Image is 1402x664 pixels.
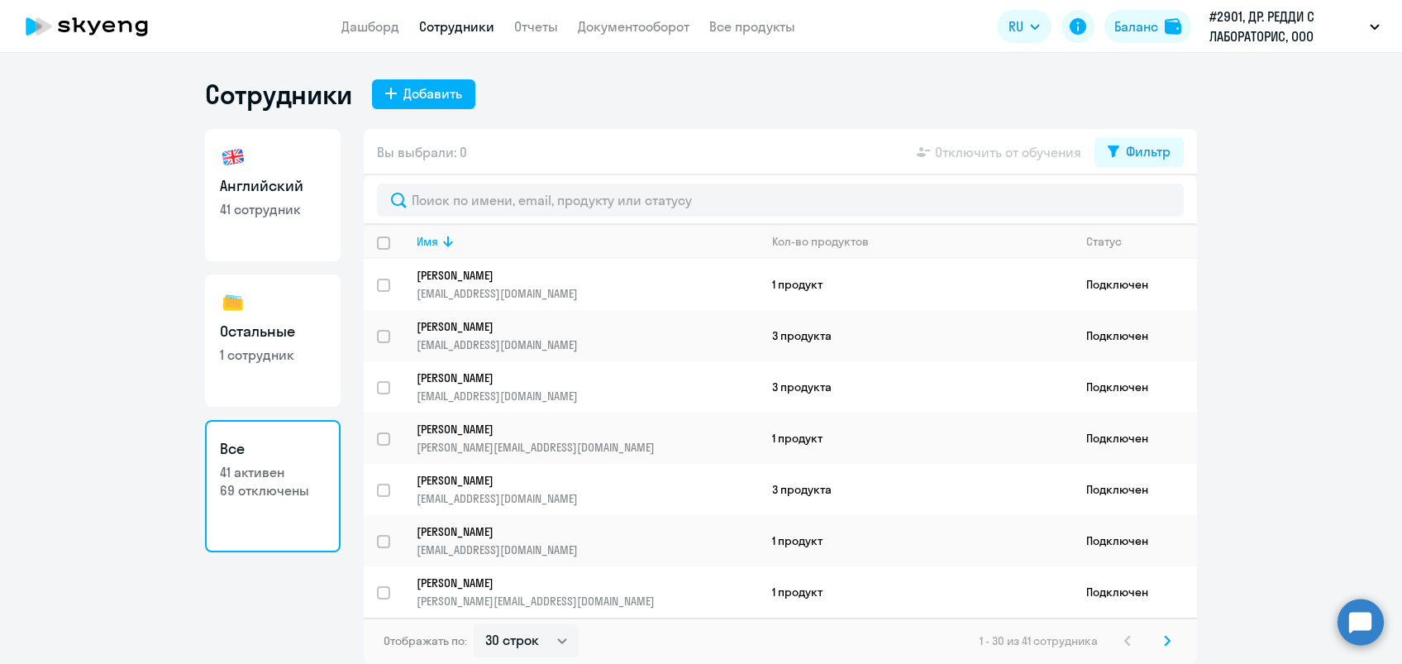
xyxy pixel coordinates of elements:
a: Отчеты [514,18,558,35]
td: Подключен [1073,566,1197,618]
img: balance [1165,18,1181,35]
input: Поиск по имени, email, продукту или статусу [377,184,1184,217]
div: Фильтр [1126,141,1171,161]
p: [PERSON_NAME] [417,268,736,283]
td: 3 продукта [759,361,1073,413]
a: Все41 активен69 отключены [205,420,341,552]
a: [PERSON_NAME][EMAIL_ADDRESS][DOMAIN_NAME] [417,473,758,506]
a: [PERSON_NAME][PERSON_NAME][EMAIL_ADDRESS][DOMAIN_NAME] [417,422,758,455]
td: Подключен [1073,361,1197,413]
td: 1 продукт [759,515,1073,566]
a: Английский41 сотрудник [205,129,341,261]
span: Отображать по: [384,633,467,648]
h3: Все [220,438,326,460]
td: Подключен [1073,464,1197,515]
td: Подключен [1073,413,1197,464]
td: 3 продукта [759,310,1073,361]
span: RU [1009,17,1023,36]
div: Баланс [1114,17,1158,36]
span: 1 - 30 из 41 сотрудника [980,633,1098,648]
a: [PERSON_NAME][EMAIL_ADDRESS][DOMAIN_NAME] [417,370,758,404]
p: 69 отключены [220,481,326,499]
p: [EMAIL_ADDRESS][DOMAIN_NAME] [417,542,758,557]
a: Сотрудники [419,18,494,35]
p: [PERSON_NAME][EMAIL_ADDRESS][DOMAIN_NAME] [417,594,758,609]
a: [PERSON_NAME][EMAIL_ADDRESS][DOMAIN_NAME] [417,524,758,557]
p: 41 активен [220,463,326,481]
div: Имя [417,234,758,249]
div: Имя [417,234,438,249]
p: [PERSON_NAME][EMAIL_ADDRESS][DOMAIN_NAME] [417,440,758,455]
button: #2901, ДР. РЕДДИ С ЛАБОРАТОРИС, ООО [1201,7,1388,46]
div: Статус [1086,234,1196,249]
a: [PERSON_NAME][EMAIL_ADDRESS][DOMAIN_NAME] [417,319,758,352]
td: Подключен [1073,310,1197,361]
td: 1 продукт [759,259,1073,310]
a: Дашборд [341,18,399,35]
span: Вы выбрали: 0 [377,142,467,162]
div: Кол-во продуктов [772,234,869,249]
a: [PERSON_NAME][PERSON_NAME][EMAIL_ADDRESS][DOMAIN_NAME] [417,576,758,609]
td: Подключен [1073,259,1197,310]
img: english [220,144,246,170]
p: [PERSON_NAME] [417,370,736,385]
button: Балансbalance [1104,10,1191,43]
p: [PERSON_NAME] [417,524,736,539]
p: 1 сотрудник [220,346,326,364]
td: 1 продукт [759,566,1073,618]
button: RU [997,10,1051,43]
button: Добавить [372,79,475,109]
td: 1 продукт [759,413,1073,464]
button: Фильтр [1094,137,1184,167]
td: Подключен [1073,515,1197,566]
p: [EMAIL_ADDRESS][DOMAIN_NAME] [417,491,758,506]
td: 3 продукта [759,464,1073,515]
p: [PERSON_NAME] [417,422,736,437]
div: Статус [1086,234,1122,249]
a: Остальные1 сотрудник [205,275,341,407]
a: Все продукты [709,18,795,35]
p: 41 сотрудник [220,200,326,218]
div: Добавить [403,84,462,103]
h3: Остальные [220,321,326,342]
p: [EMAIL_ADDRESS][DOMAIN_NAME] [417,286,758,301]
p: [EMAIL_ADDRESS][DOMAIN_NAME] [417,389,758,404]
p: [EMAIL_ADDRESS][DOMAIN_NAME] [417,337,758,352]
p: [PERSON_NAME] [417,319,736,334]
h3: Английский [220,175,326,197]
a: [PERSON_NAME][EMAIL_ADDRESS][DOMAIN_NAME] [417,268,758,301]
p: [PERSON_NAME] [417,473,736,488]
p: [PERSON_NAME] [417,576,736,590]
img: others [220,289,246,316]
div: Кол-во продуктов [772,234,1072,249]
a: Документооборот [578,18,689,35]
h1: Сотрудники [205,78,352,111]
p: #2901, ДР. РЕДДИ С ЛАБОРАТОРИС, ООО [1209,7,1363,46]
